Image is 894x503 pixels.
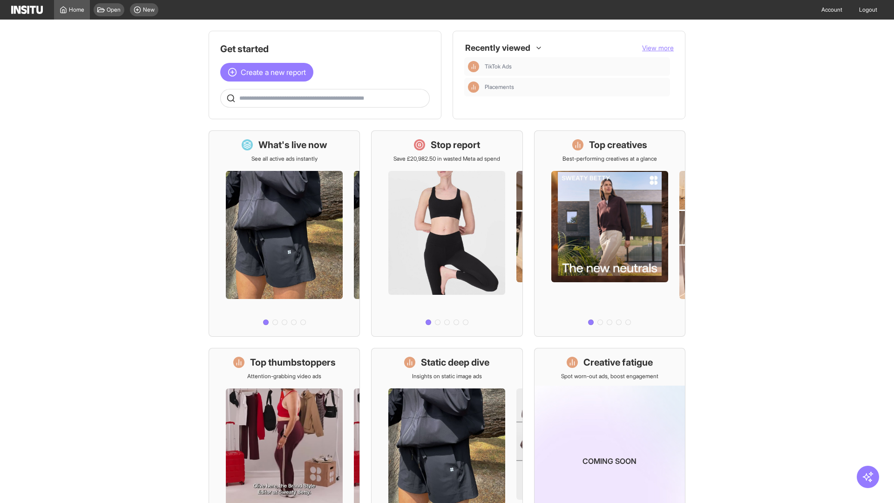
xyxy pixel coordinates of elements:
[485,83,514,91] span: Placements
[421,356,489,369] h1: Static deep dive
[107,6,121,14] span: Open
[642,44,674,52] span: View more
[220,63,313,82] button: Create a new report
[412,373,482,380] p: Insights on static image ads
[371,130,522,337] a: Stop reportSave £20,982.50 in wasted Meta ad spend
[485,83,666,91] span: Placements
[642,43,674,53] button: View more
[534,130,685,337] a: Top creativesBest-performing creatives at a glance
[431,138,480,151] h1: Stop report
[485,63,512,70] span: TikTok Ads
[69,6,84,14] span: Home
[393,155,500,163] p: Save £20,982.50 in wasted Meta ad spend
[250,356,336,369] h1: Top thumbstoppers
[11,6,43,14] img: Logo
[485,63,666,70] span: TikTok Ads
[251,155,318,163] p: See all active ads instantly
[468,61,479,72] div: Insights
[247,373,321,380] p: Attention-grabbing video ads
[589,138,647,151] h1: Top creatives
[143,6,155,14] span: New
[562,155,657,163] p: Best-performing creatives at a glance
[258,138,327,151] h1: What's live now
[220,42,430,55] h1: Get started
[468,82,479,93] div: Insights
[241,67,306,78] span: Create a new report
[209,130,360,337] a: What's live nowSee all active ads instantly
